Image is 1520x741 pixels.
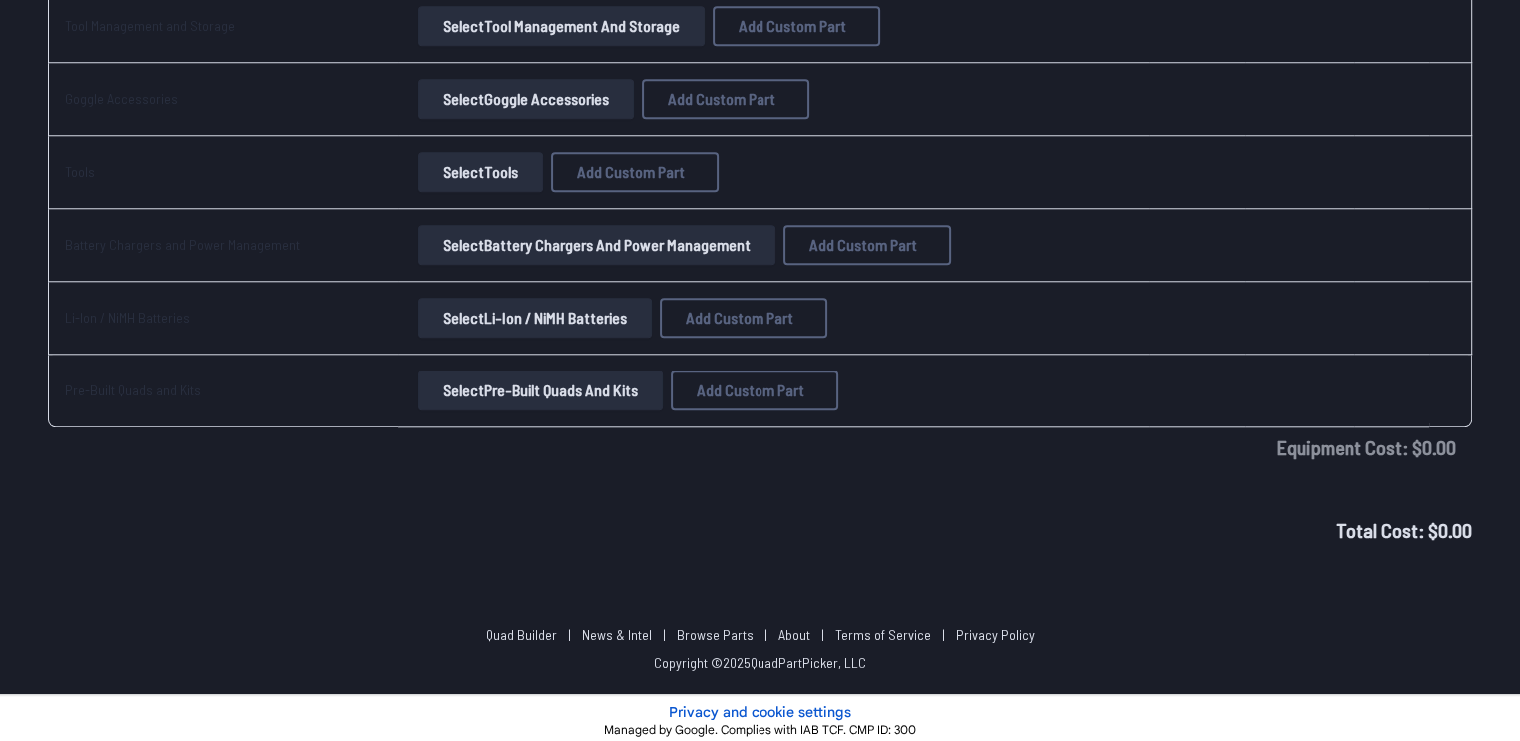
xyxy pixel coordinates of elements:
a: SelectLi-Ion / NiMH Batteries [414,298,656,338]
button: Add Custom Part [783,225,951,265]
a: About [778,626,810,643]
button: SelectTool Management and Storage [418,6,705,46]
a: Tool Management and Storage [65,17,235,34]
a: Goggle Accessories [65,90,178,107]
button: SelectTools [418,152,543,192]
a: SelectBattery Chargers and Power Management [414,225,779,265]
a: Pre-Built Quads and Kits [65,381,201,398]
a: Tools [65,163,95,180]
span: Add Custom Part [809,237,917,253]
a: Terms of Service [835,626,931,643]
span: Add Custom Part [697,382,804,398]
p: Copyright © 2025 QuadPartPicker, LLC [654,653,866,673]
p: | | | | | [478,625,1043,645]
span: Add Custom Part [686,310,793,326]
button: SelectBattery Chargers and Power Management [418,225,775,265]
a: SelectTool Management and Storage [414,6,709,46]
a: Privacy Policy [956,626,1035,643]
a: Quad Builder [486,626,557,643]
button: SelectLi-Ion / NiMH Batteries [418,298,652,338]
td: Equipment Cost: $ 0.00 [48,427,1472,467]
button: SelectGoggle Accessories [418,79,634,119]
a: Browse Parts [677,626,754,643]
a: SelectTools [414,152,547,192]
span: Add Custom Part [739,18,846,34]
button: Add Custom Part [551,152,719,192]
button: Add Custom Part [660,298,827,338]
a: Battery Chargers and Power Management [65,236,300,253]
span: Add Custom Part [577,164,685,180]
a: Li-Ion / NiMH Batteries [65,309,190,326]
button: Add Custom Part [642,79,809,119]
a: SelectPre-Built Quads and Kits [414,370,667,410]
a: SelectGoggle Accessories [414,79,638,119]
button: SelectPre-Built Quads and Kits [418,370,663,410]
span: Add Custom Part [668,91,775,107]
button: Add Custom Part [671,370,838,410]
span: Total Cost: $ 0.00 [1336,518,1472,542]
button: Add Custom Part [713,6,880,46]
a: News & Intel [582,626,652,643]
